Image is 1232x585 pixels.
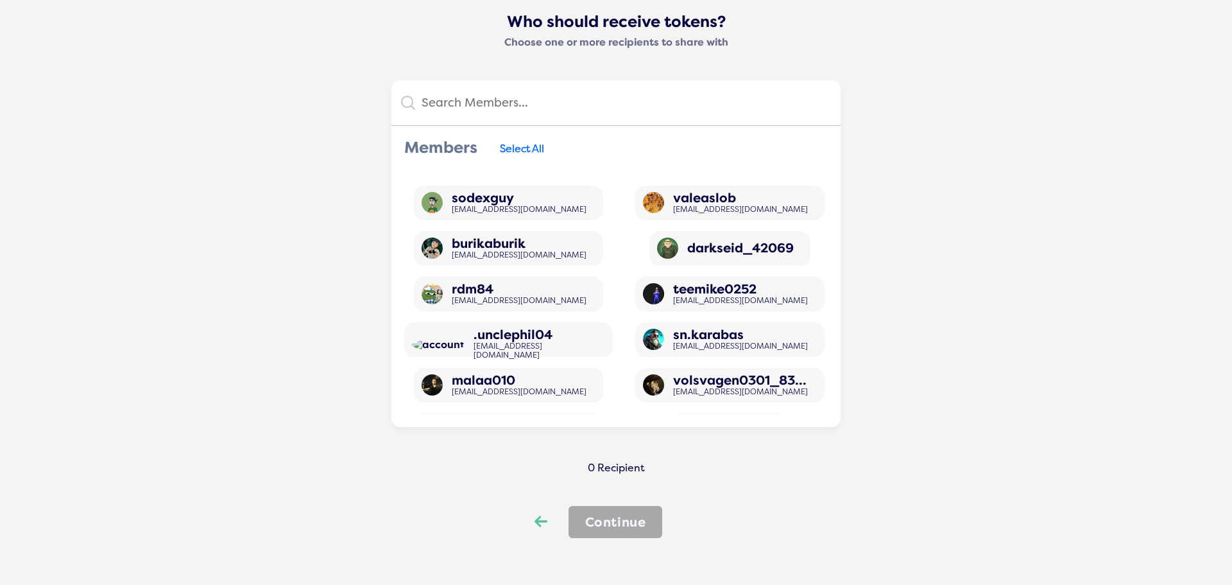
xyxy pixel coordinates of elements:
div: teemike0252 [673,282,808,297]
div: volsvagen0301_83... [673,373,808,388]
img: account [422,238,443,259]
div: [EMAIL_ADDRESS][DOMAIN_NAME] [452,297,586,306]
div: [EMAIL_ADDRESS][DOMAIN_NAME] [452,251,586,260]
img: account [412,339,465,351]
div: [EMAIL_ADDRESS][DOMAIN_NAME] [452,205,586,214]
img: account [643,374,664,396]
div: Members [401,135,481,161]
div: sn.karabas [673,327,808,342]
img: account [422,192,443,213]
div: darkseid_42069 [687,241,794,256]
div: [EMAIL_ADDRESS][DOMAIN_NAME] [673,342,808,351]
div: malaa010 [452,373,586,388]
div: rdm84 [452,282,586,297]
div: [EMAIL_ADDRESS][DOMAIN_NAME] [673,205,808,214]
button: Continue [569,506,663,538]
img: account [643,283,664,304]
img: account [422,283,443,304]
img: account [657,238,678,259]
img: account [422,374,443,396]
a: Select All [500,143,544,155]
input: Search Members... [415,90,831,116]
div: Who should receive tokens? [479,13,754,31]
img: account [643,329,664,350]
div: [EMAIL_ADDRESS][DOMAIN_NAME] [673,388,808,397]
div: [EMAIL_ADDRESS][DOMAIN_NAME] [452,388,586,397]
div: [EMAIL_ADDRESS][DOMAIN_NAME] [673,297,808,306]
div: [EMAIL_ADDRESS][DOMAIN_NAME] [474,342,596,360]
img: account [643,192,664,213]
div: .unclephil04 [474,327,596,342]
div: burikaburik [452,236,586,251]
div: valeaslob [673,191,808,205]
div: Choose one or more recipients to share with [479,37,754,48]
div: 0 Recipient [588,462,645,474]
div: sodexguy [452,191,586,205]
